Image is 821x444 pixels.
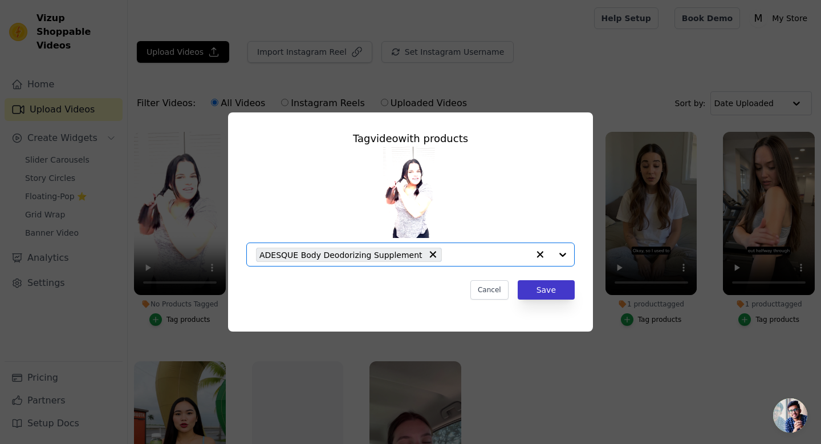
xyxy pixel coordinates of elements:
[470,280,509,300] button: Cancel
[259,248,422,261] span: ADESQUE Body Deodorizing Supplement
[518,280,575,300] button: Save
[383,147,438,238] img: tn-03af28591718477ab8ab67ce714638bf.png
[773,398,807,433] div: Open chat
[246,131,575,147] div: Tag video with products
